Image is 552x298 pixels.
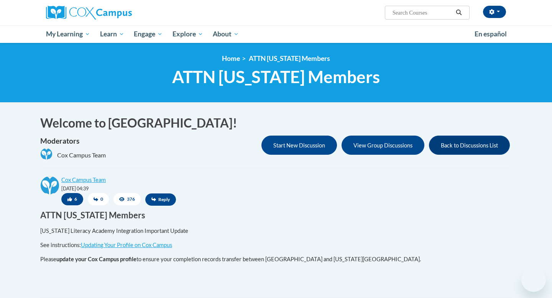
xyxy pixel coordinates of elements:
[40,221,506,286] div: Please to ensure your completion records transfer between [GEOGRAPHIC_DATA] and [US_STATE][GEOGRA...
[113,193,141,205] span: 376
[134,29,163,39] span: Engage
[40,210,506,221] h3: ATTN [US_STATE] Members
[57,151,106,159] span: Cox Campus Team
[81,242,172,248] a: Updating Your Profile on Cox Campus
[145,193,176,206] span: Reply
[222,54,240,62] a: Home
[95,25,129,43] a: Learn
[46,29,90,39] span: My Learning
[470,26,512,42] a: En español
[40,136,106,147] h4: Moderators
[88,193,109,205] span: 0
[40,241,506,249] p: See instructions:
[342,136,424,155] button: View Group Discussions
[100,29,124,39] span: Learn
[129,25,168,43] a: Engage
[40,148,53,160] img: Cox Campus Team
[40,227,506,235] p: [US_STATE] Literacy Academy Integration Important Update
[34,25,517,43] div: Main menu
[40,115,512,132] h1: Welcome to [GEOGRAPHIC_DATA]!
[61,186,89,192] small: [DATE] 04:39
[41,25,95,43] a: My Learning
[521,267,546,292] iframe: Button to launch messaging window
[392,8,453,17] input: Search Courses
[483,6,506,18] button: Account Settings
[213,29,239,39] span: About
[453,8,465,17] button: Search
[172,67,380,87] span: ATTN [US_STATE] Members
[56,256,136,262] b: update your Cox Campus profile
[61,177,106,183] a: Cox Campus Team
[208,25,244,43] a: About
[249,54,330,62] span: ATTN [US_STATE] Members
[61,193,83,205] button: 6
[46,6,132,20] img: Cox Campus
[168,25,208,43] a: Explore
[475,30,507,38] span: En español
[40,176,59,195] img: Cox Campus Team
[429,136,510,155] button: Back to Discussions List
[261,136,337,155] button: Start New Discussion
[172,29,203,39] span: Explore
